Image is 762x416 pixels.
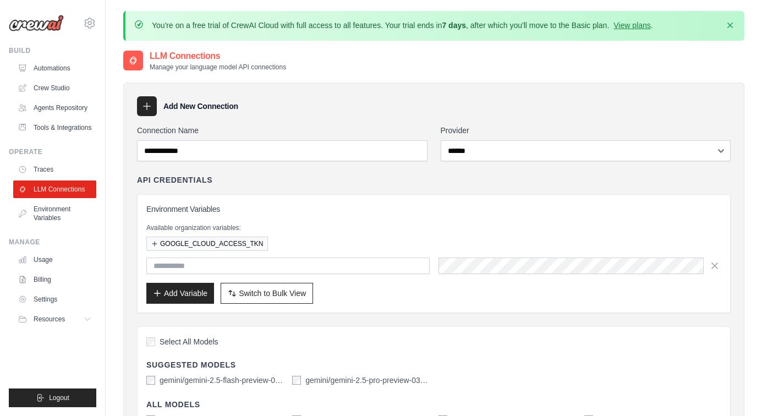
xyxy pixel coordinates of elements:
a: Usage [13,251,96,269]
button: Switch to Bulk View [221,283,313,304]
h3: Environment Variables [146,204,721,215]
span: Resources [34,315,65,324]
strong: 7 days [442,21,466,30]
h2: LLM Connections [150,50,286,63]
div: Manage [9,238,96,247]
input: Select All Models [146,337,155,346]
div: Operate [9,147,96,156]
a: Crew Studio [13,79,96,97]
label: gemini/gemini-2.5-flash-preview-04-17 [160,375,283,386]
a: Billing [13,271,96,288]
a: Environment Variables [13,200,96,227]
p: Available organization variables: [146,223,721,232]
p: Manage your language model API connections [150,63,286,72]
label: gemini/gemini-2.5-pro-preview-03-25 [305,375,429,386]
p: You're on a free trial of CrewAI Cloud with full access to all features. Your trial ends in , aft... [152,20,653,31]
a: Traces [13,161,96,178]
a: Agents Repository [13,99,96,117]
h4: Suggested Models [146,359,721,370]
span: Logout [49,393,69,402]
button: Resources [13,310,96,328]
label: Connection Name [137,125,427,136]
input: gemini/gemini-2.5-flash-preview-04-17 [146,376,155,385]
a: LLM Connections [13,180,96,198]
div: Build [9,46,96,55]
a: Automations [13,59,96,77]
span: Select All Models [160,336,218,347]
a: Tools & Integrations [13,119,96,136]
label: Provider [441,125,731,136]
span: Switch to Bulk View [239,288,306,299]
button: Logout [9,388,96,407]
h4: All Models [146,399,721,410]
button: GOOGLE_CLOUD_ACCESS_TKN [146,237,268,251]
input: gemini/gemini-2.5-pro-preview-03-25 [292,376,301,385]
button: Add Variable [146,283,214,304]
h4: API Credentials [137,174,212,185]
a: View plans [613,21,650,30]
h3: Add New Connection [163,101,238,112]
img: Logo [9,15,64,31]
a: Settings [13,291,96,308]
